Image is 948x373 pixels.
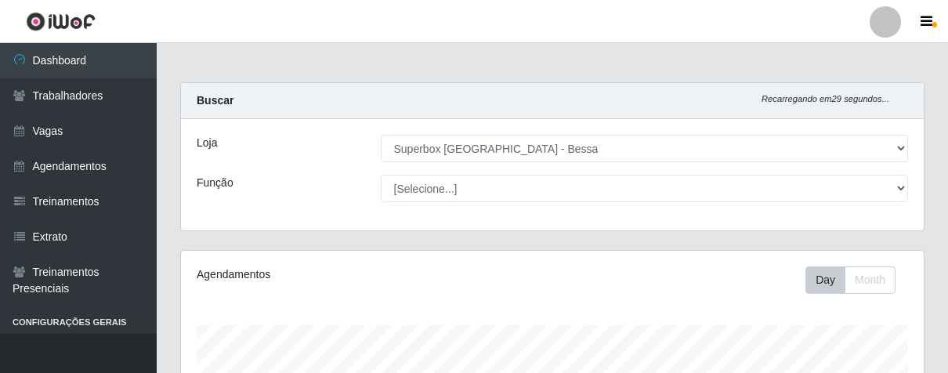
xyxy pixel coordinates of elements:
div: Toolbar with button groups [805,266,908,294]
label: Loja [197,135,217,151]
button: Day [805,266,845,294]
strong: Buscar [197,94,233,107]
div: Agendamentos [197,266,479,283]
i: Recarregando em 29 segundos... [762,94,889,103]
label: Função [197,175,233,191]
img: CoreUI Logo [26,12,96,31]
button: Month [845,266,896,294]
div: First group [805,266,896,294]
